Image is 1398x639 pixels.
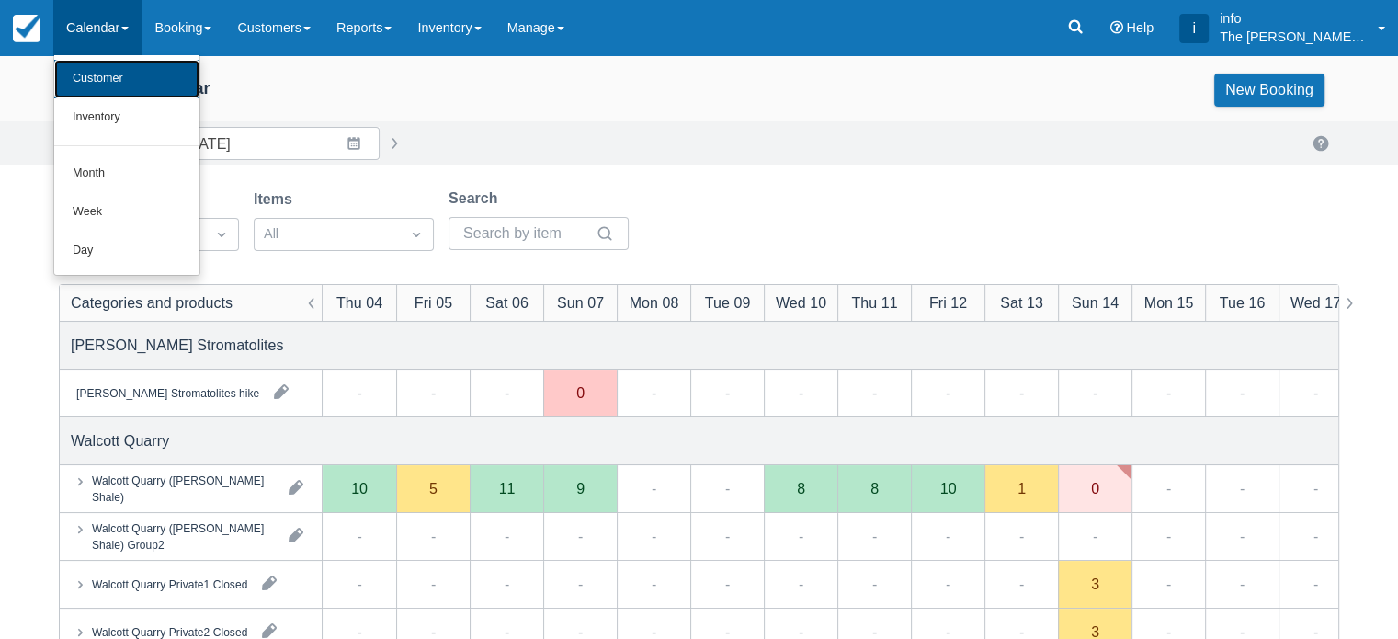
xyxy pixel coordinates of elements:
span: Dropdown icon [212,225,231,244]
div: - [872,382,877,404]
div: - [872,573,877,595]
div: Wed 10 [776,291,826,314]
div: Mon 15 [1144,291,1194,314]
div: 0 [543,370,617,417]
div: Categories and products [71,291,233,314]
div: - [431,382,436,404]
div: - [652,525,656,547]
a: New Booking [1214,74,1324,107]
div: Fri 12 [929,291,967,314]
div: - [799,525,803,547]
div: - [505,382,509,404]
div: 0 [1091,481,1099,496]
img: checkfront-main-nav-mini-logo.png [13,15,40,42]
div: - [1240,525,1245,547]
div: 11 [499,481,516,496]
label: Items [254,188,300,211]
div: - [357,382,361,404]
div: - [578,525,583,547]
div: 10 [940,481,957,496]
a: Day [54,232,199,270]
div: - [872,525,877,547]
div: - [1240,382,1245,404]
div: - [652,477,656,499]
div: - [946,573,950,595]
i: Help [1109,21,1122,34]
div: - [725,382,730,404]
div: - [725,525,730,547]
div: - [1313,477,1318,499]
div: - [1093,525,1097,547]
div: - [1093,382,1097,404]
div: Sat 13 [1000,291,1043,314]
div: - [578,573,583,595]
div: - [652,573,656,595]
div: Walcott Quarry ([PERSON_NAME] Shale) Group2 [92,519,274,553]
p: The [PERSON_NAME] Shale Geoscience Foundation [1220,28,1367,46]
div: - [1166,382,1171,404]
div: Tue 09 [705,291,751,314]
label: Search [449,188,505,210]
div: - [799,382,803,404]
div: - [1019,382,1024,404]
div: Sun 07 [557,291,604,314]
div: - [505,525,509,547]
div: [PERSON_NAME] Stromatolites hike [76,384,259,401]
div: Wed 17 [1290,291,1341,314]
div: Walcott Quarry Private1 Closed [92,576,247,592]
div: - [725,573,730,595]
div: Thu 11 [851,291,897,314]
div: Thu 04 [336,291,382,314]
div: - [431,573,436,595]
div: 3 [1091,624,1099,639]
div: Sat 06 [485,291,529,314]
div: Mon 08 [630,291,679,314]
div: - [1240,477,1245,499]
div: Sun 14 [1072,291,1119,314]
div: 5 [429,481,438,496]
a: Week [54,193,199,232]
input: Search by item [463,217,592,250]
span: Help [1126,20,1154,35]
div: - [357,525,361,547]
div: - [1240,573,1245,595]
div: - [431,525,436,547]
a: Month [54,154,199,193]
div: 0 [576,385,585,400]
p: info [1220,9,1367,28]
div: 10 [351,481,368,496]
div: - [1166,525,1171,547]
div: Walcott Quarry ([PERSON_NAME] Shale) [92,472,274,505]
div: Tue 16 [1220,291,1266,314]
div: - [946,525,950,547]
div: - [1313,525,1318,547]
div: Fri 05 [415,291,452,314]
div: 8 [797,481,805,496]
div: - [1313,573,1318,595]
div: 1 [1017,481,1026,496]
div: - [799,573,803,595]
div: - [1019,573,1024,595]
div: 3 [1091,576,1099,591]
div: - [1166,573,1171,595]
ul: Calendar [53,55,200,276]
div: [PERSON_NAME] Stromatolites [71,334,284,356]
div: - [725,477,730,499]
div: - [946,382,950,404]
div: - [1166,477,1171,499]
div: Walcott Quarry [71,429,169,451]
span: Dropdown icon [407,225,426,244]
a: Customer [54,60,199,98]
div: 8 [870,481,879,496]
div: - [652,382,656,404]
div: - [505,573,509,595]
input: Date [172,127,380,160]
div: 9 [576,481,585,496]
div: i [1179,14,1209,43]
div: - [357,573,361,595]
div: - [1019,525,1024,547]
div: - [1313,382,1318,404]
a: Inventory [54,98,199,137]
